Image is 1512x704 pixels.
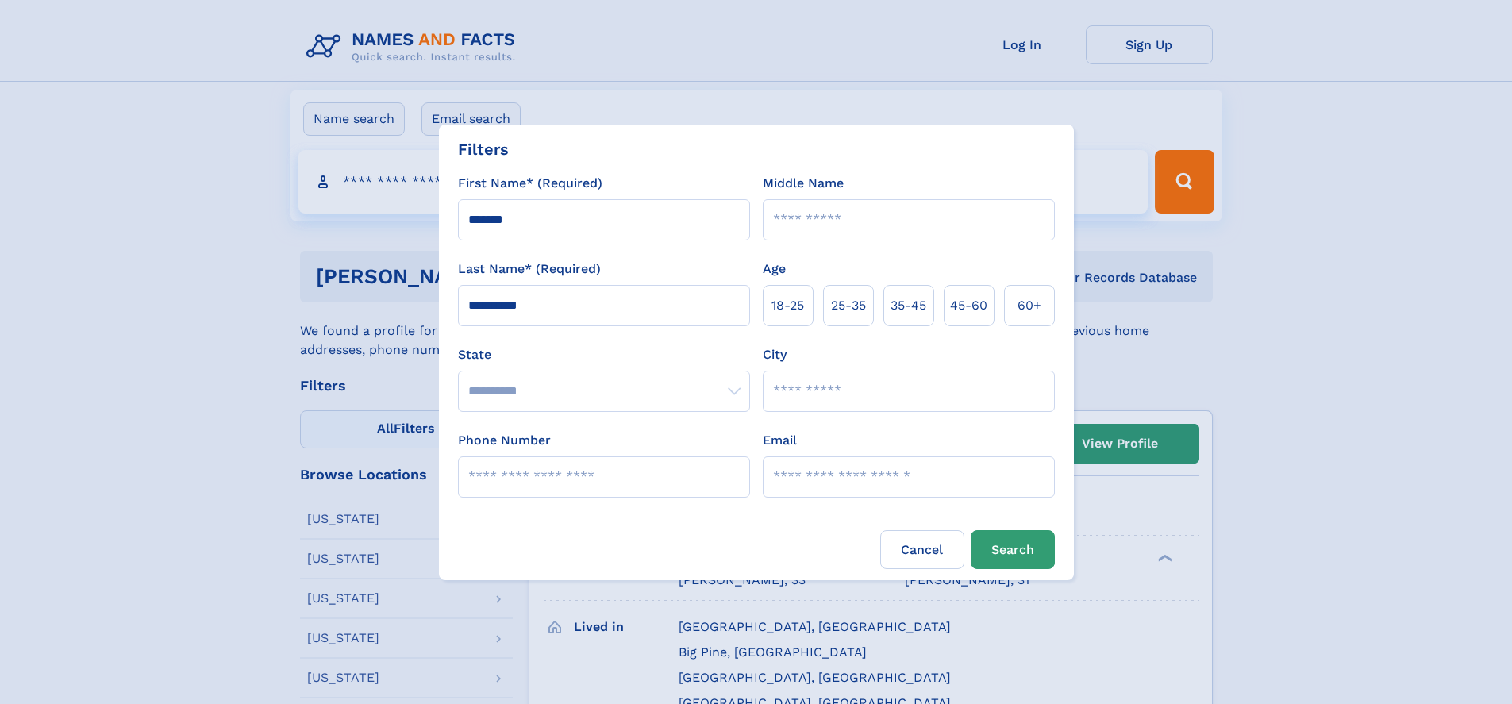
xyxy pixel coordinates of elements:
label: Cancel [880,530,964,569]
button: Search [971,530,1055,569]
span: 60+ [1018,296,1041,315]
span: 18‑25 [771,296,804,315]
label: Email [763,431,797,450]
label: Last Name* (Required) [458,260,601,279]
label: City [763,345,787,364]
label: Middle Name [763,174,844,193]
span: 35‑45 [891,296,926,315]
span: 45‑60 [950,296,987,315]
label: Phone Number [458,431,551,450]
label: State [458,345,750,364]
div: Filters [458,137,509,161]
label: First Name* (Required) [458,174,602,193]
label: Age [763,260,786,279]
span: 25‑35 [831,296,866,315]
